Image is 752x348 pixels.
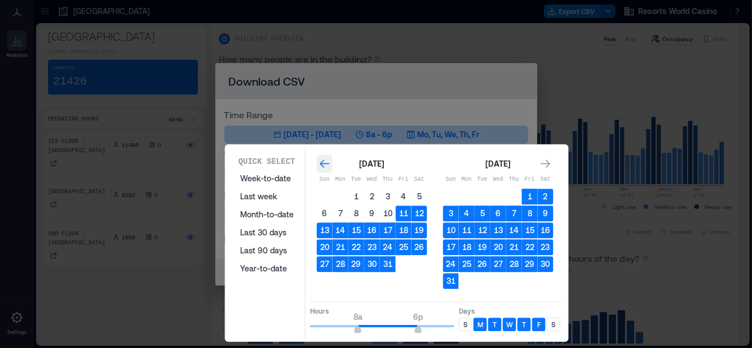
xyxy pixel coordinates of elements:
[356,157,388,171] div: [DATE]
[490,222,506,238] button: 13
[459,172,475,188] th: Monday
[396,222,412,238] button: 18
[475,222,490,238] button: 12
[459,239,475,255] button: 18
[333,206,348,221] button: 7
[538,206,554,221] button: 9
[233,188,300,206] button: Last week
[380,172,396,188] th: Thursday
[493,320,497,329] p: T
[490,172,506,188] th: Wednesday
[348,239,364,255] button: 22
[459,222,475,238] button: 11
[490,256,506,272] button: 27
[475,172,490,188] th: Tuesday
[443,256,459,272] button: 24
[443,273,459,289] button: 31
[538,222,554,238] button: 16
[522,172,538,188] th: Friday
[364,239,380,255] button: 23
[238,156,295,167] p: Quick Select
[380,239,396,255] button: 24
[477,320,483,329] p: M
[412,222,427,238] button: 19
[364,206,380,221] button: 9
[475,256,490,272] button: 26
[538,175,554,184] p: Sat
[380,256,396,272] button: 31
[412,189,427,204] button: 5
[233,260,300,278] button: Year-to-date
[380,175,396,184] p: Thu
[396,175,412,184] p: Fri
[506,172,522,188] th: Thursday
[551,320,555,329] p: S
[348,189,364,204] button: 1
[353,312,362,322] span: 8a
[443,175,459,184] p: Sun
[310,306,454,315] p: Hours
[233,242,300,260] button: Last 90 days
[459,306,560,315] p: Days
[412,206,427,221] button: 12
[522,175,538,184] p: Fri
[317,222,333,238] button: 13
[506,206,522,221] button: 7
[364,222,380,238] button: 16
[412,175,427,184] p: Sat
[333,239,348,255] button: 21
[348,206,364,221] button: 8
[538,189,554,204] button: 2
[490,175,506,184] p: Wed
[364,256,380,272] button: 30
[522,206,538,221] button: 8
[396,189,412,204] button: 4
[333,256,348,272] button: 28
[537,320,541,329] p: F
[317,172,333,188] th: Sunday
[412,239,427,255] button: 26
[490,239,506,255] button: 20
[459,175,475,184] p: Mon
[380,222,396,238] button: 17
[348,175,364,184] p: Tue
[490,206,506,221] button: 6
[538,172,554,188] th: Saturday
[317,256,333,272] button: 27
[317,239,333,255] button: 20
[522,239,538,255] button: 22
[317,206,333,221] button: 6
[522,189,538,204] button: 1
[483,157,514,171] div: [DATE]
[396,206,412,221] button: 11
[443,172,459,188] th: Sunday
[233,224,300,242] button: Last 30 days
[364,189,380,204] button: 2
[333,172,348,188] th: Monday
[348,222,364,238] button: 15
[413,312,423,322] span: 6p
[459,256,475,272] button: 25
[348,172,364,188] th: Tuesday
[233,206,300,224] button: Month-to-date
[443,206,459,221] button: 3
[443,239,459,255] button: 17
[506,175,522,184] p: Thu
[364,172,380,188] th: Wednesday
[333,175,348,184] p: Mon
[522,256,538,272] button: 29
[475,175,490,184] p: Tue
[412,172,427,188] th: Saturday
[364,175,380,184] p: Wed
[522,320,526,329] p: T
[396,239,412,255] button: 25
[348,256,364,272] button: 29
[443,222,459,238] button: 10
[459,206,475,221] button: 4
[538,156,554,172] button: Go to next month
[396,172,412,188] th: Friday
[538,256,554,272] button: 30
[475,239,490,255] button: 19
[506,222,522,238] button: 14
[506,239,522,255] button: 21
